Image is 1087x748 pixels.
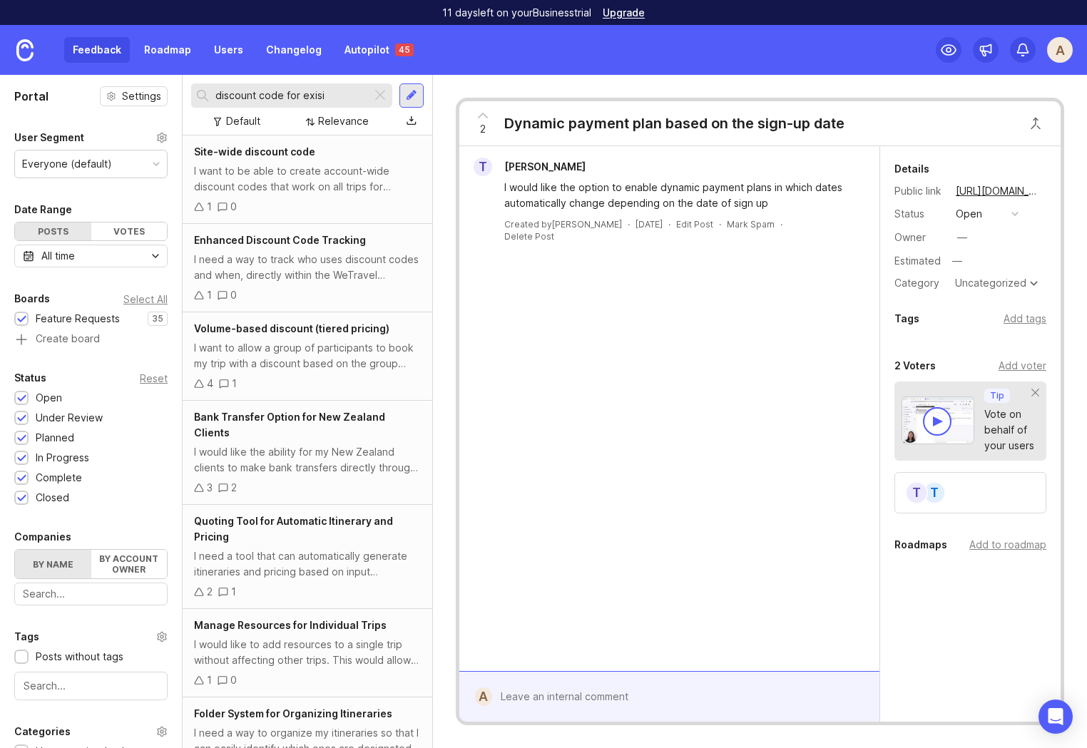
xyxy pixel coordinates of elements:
div: Companies [14,528,71,545]
div: Created by [PERSON_NAME] [504,218,622,230]
div: T [905,481,928,504]
div: Posts without tags [36,649,123,665]
div: Default [226,113,260,129]
label: By account owner [91,550,168,578]
p: Tip [990,390,1004,401]
a: Roadmap [136,37,200,63]
div: Reset [140,374,168,382]
span: Manage Resources for Individual Trips [194,619,387,631]
div: Categories [14,723,71,740]
div: 0 [230,199,237,215]
a: [DATE] [636,218,663,230]
div: · [628,218,630,230]
div: I want to allow a group of participants to book my trip with a discount based on the group size. [194,340,421,372]
div: Edit Post [676,218,713,230]
button: Close button [1021,109,1050,138]
a: Enhanced Discount Code TrackingI need a way to track who uses discount codes and when, directly w... [183,224,432,312]
a: Create board [14,334,168,347]
div: Posts [15,222,91,240]
span: Bank Transfer Option for New Zealand Clients [194,411,385,439]
div: Estimated [894,256,941,266]
div: · [780,218,782,230]
div: open [956,206,982,222]
div: Roadmaps [894,536,947,553]
div: Under Review [36,410,103,426]
div: A [1047,37,1073,63]
div: t [923,481,946,504]
div: I need a way to track who uses discount codes and when, directly within the WeTravel platform, ra... [194,252,421,283]
div: — [948,252,966,270]
label: By name [15,550,91,578]
svg: toggle icon [144,250,167,262]
div: In Progress [36,450,89,466]
input: Search... [215,88,366,103]
div: I want to be able to create account-wide discount codes that work on all trips for promotional pu... [194,163,421,195]
div: 2 Voters [894,357,936,374]
a: Bank Transfer Option for New Zealand ClientsI would like the ability for my New Zealand clients t... [183,401,432,505]
div: Status [894,206,944,222]
div: Dynamic payment plan based on the sign-up date [504,113,844,133]
div: Votes [91,222,168,240]
span: Folder System for Organizing Itineraries [194,707,392,719]
a: Autopilot 45 [336,37,422,63]
div: I would like to add resources to a single trip without affecting other trips. This would allow me... [194,637,421,668]
div: 2 [231,480,237,496]
button: Mark Spam [727,218,775,230]
a: Site-wide discount codeI want to be able to create account-wide discount codes that work on all t... [183,135,432,224]
div: Planned [36,430,74,446]
img: video-thumbnail-vote-d41b83416815613422e2ca741bf692cc.jpg [902,396,974,444]
div: I need a tool that can automatically generate itineraries and pricing based on input destinations... [194,548,421,580]
span: [PERSON_NAME] [504,160,586,173]
div: Open [36,390,62,406]
div: 1 [232,376,237,391]
div: Owner [894,230,944,245]
span: Volume-based discount (tiered pricing) [194,322,389,334]
a: T[PERSON_NAME] [465,158,597,176]
div: Relevance [318,113,369,129]
div: Tags [14,628,39,645]
div: Select All [123,295,168,303]
div: 1 [207,672,212,688]
p: 45 [399,44,410,56]
span: 2 [480,121,486,137]
span: Site-wide discount code [194,145,315,158]
div: Public link [894,183,944,199]
div: · [668,218,670,230]
div: I would like the ability for my New Zealand clients to make bank transfers directly through WeTra... [194,444,421,476]
div: Uncategorized [955,278,1026,288]
div: · [719,218,721,230]
div: 1 [207,199,212,215]
div: 4 [207,376,213,391]
a: Upgrade [603,8,645,18]
p: 11 days left on your Business trial [442,6,591,20]
div: Delete Post [504,230,554,242]
div: T [474,158,492,176]
div: Category [894,275,944,291]
div: Tags [894,310,919,327]
div: 1 [207,287,212,303]
div: 0 [230,672,237,688]
div: Add to roadmap [969,537,1046,553]
div: Boards [14,290,50,307]
span: Settings [122,89,161,103]
div: 3 [207,480,213,496]
div: A [475,687,493,706]
div: User Segment [14,129,84,146]
input: Search... [24,678,158,694]
div: Feature Requests [36,311,120,327]
a: [URL][DOMAIN_NAME] [951,182,1046,200]
span: Quoting Tool for Automatic Itinerary and Pricing [194,515,393,543]
a: Settings [100,86,168,106]
img: Canny Home [16,39,34,61]
div: Closed [36,490,69,506]
div: Details [894,160,929,178]
div: Status [14,369,46,386]
div: Vote on behalf of your users [984,406,1034,454]
span: Enhanced Discount Code Tracking [194,234,366,246]
div: I would like the option to enable dynamic payment plans in which dates automatically change depen... [504,180,851,211]
a: Changelog [257,37,330,63]
div: 2 [207,584,213,600]
div: — [957,230,967,245]
a: Users [205,37,252,63]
